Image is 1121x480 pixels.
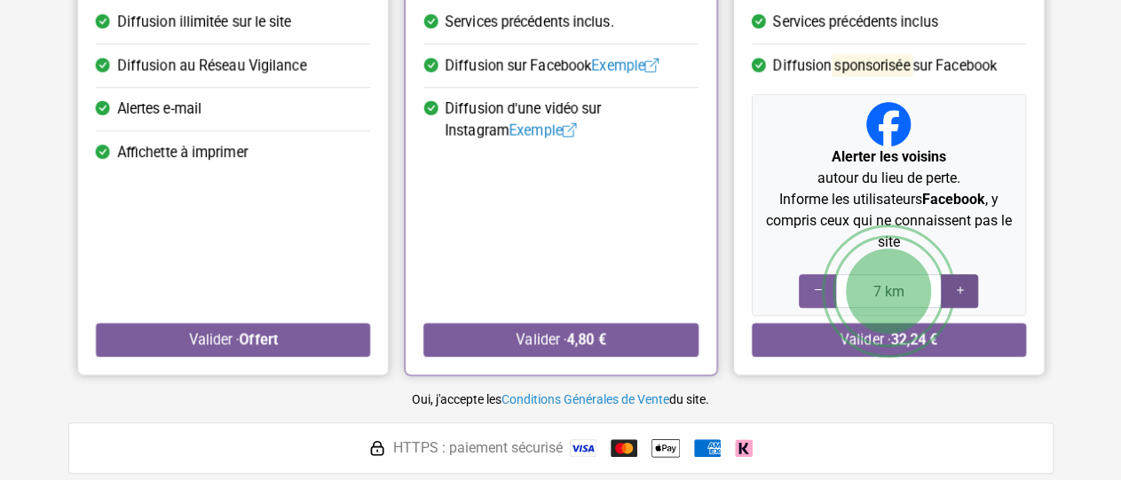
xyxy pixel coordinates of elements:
img: Facebook [866,102,911,146]
img: HTTPS : paiement sécurisé [368,439,386,457]
img: Mastercard [611,439,637,457]
a: Exemple [591,57,659,74]
img: Visa [570,439,596,457]
span: Diffusion au Réseau Vigilance [117,55,306,76]
span: Diffusion d'une vidéo sur Instagram [445,98,698,141]
a: Exemple [509,122,576,138]
strong: Alerter les voisins [831,148,945,165]
small: Oui, j'accepte les du site. [412,392,709,406]
img: Apple Pay [651,434,680,462]
button: Valider ·4,80 € [423,323,698,357]
button: Valider ·Offert [96,323,370,357]
span: Affichette à imprimer [117,142,248,163]
img: American Express [694,439,721,457]
p: autour du lieu de perte. [759,146,1017,189]
span: Alertes e-mail [117,98,201,120]
img: Klarna [735,439,753,457]
span: Diffusion sur Facebook [772,55,996,76]
span: Services précédents inclus [772,12,937,33]
span: HTTPS : paiement sécurisé [393,437,563,459]
strong: Offert [239,331,277,348]
span: Services précédents inclus. [445,12,613,33]
mark: sponsorisée [831,54,912,76]
strong: Facebook [921,191,984,208]
span: Diffusion sur Facebook [445,55,659,76]
button: Valider ·32,24 € [751,323,1025,357]
p: Informe les utilisateurs , y compris ceux qui ne connaissent pas le site [759,189,1017,253]
strong: 4,80 € [566,331,605,348]
a: Conditions Générales de Vente [501,392,669,406]
span: Diffusion illimitée sur le site [117,12,291,33]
